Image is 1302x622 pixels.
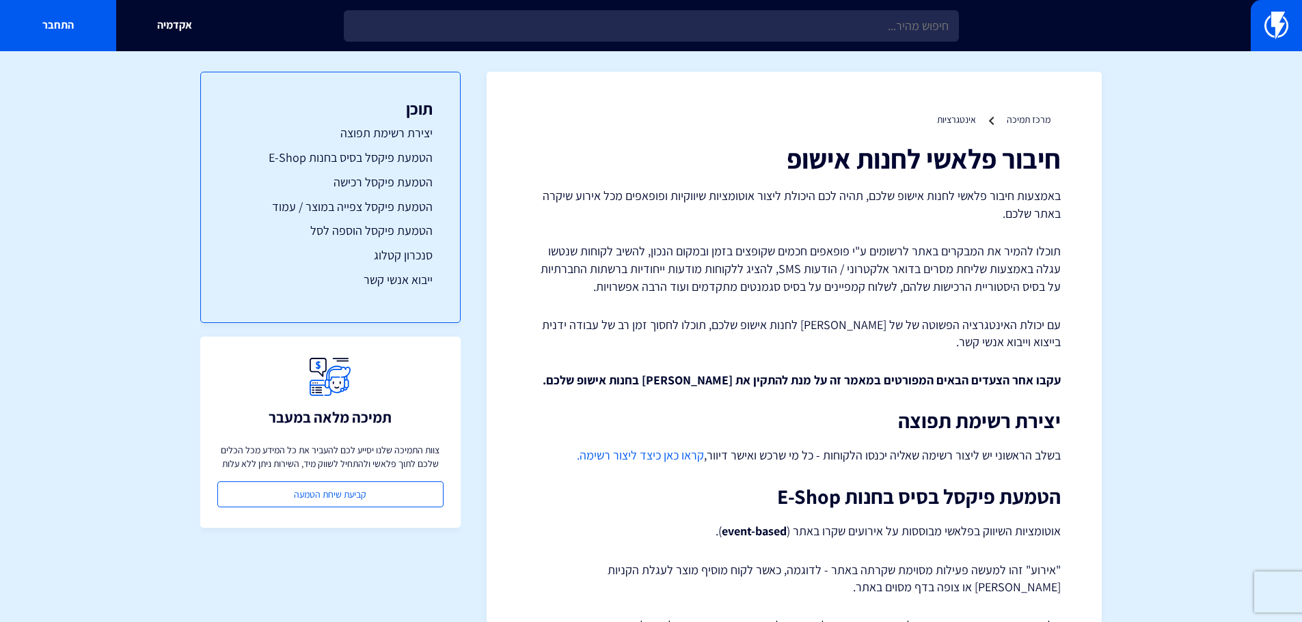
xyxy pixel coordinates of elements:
[228,173,433,191] a: הטמעת פיקסל רכישה
[344,10,959,42] input: חיפוש מהיר...
[228,271,433,289] a: ייבוא אנשי קשר
[228,246,433,264] a: סנכרון קטלוג
[228,100,433,117] h3: תוכן
[1007,113,1050,126] a: מרכז תמיכה
[528,316,1061,351] p: עם יכולת האינטגרציה הפשוטה של של [PERSON_NAME] לחנות אישופ שלכם, תוכלו לחסוך זמן רב של עבודה ידני...
[937,113,976,126] a: אינטגרציות
[228,222,433,240] a: הטמעת פיקסל הוספה לסל
[528,485,1061,508] h2: הטמעת פיקסל בסיס בחנות E-Shop
[528,446,1061,465] p: בשלב הראשוני יש ליצור רשימה שאליה יכנסו הלקוחות - כל מי שרכש ואישר דיוור,
[528,187,1061,222] p: באמצעות חיבור פלאשי לחנות אישופ שלכם, תהיה לכם היכולת ליצור אוטומציות שיווקיות ופופאפים מכל אירוע...
[528,522,1061,541] p: אוטומציות השיווק בפלאשי מבוססות על אירועים שקרו באתר ( ).
[528,143,1061,173] h1: חיבור פלאשי לחנות אישופ
[722,523,787,539] strong: event-based
[269,409,392,425] h3: תמיכה מלאה במעבר
[228,149,433,167] a: הטמעת פיקסל בסיס בחנות E-Shop
[543,372,1061,388] strong: עקבו אחר הצעדים הבאים המפורטים במאמר זה על מנת להתקין את [PERSON_NAME] בחנות אישופ שלכם.
[228,198,433,216] a: הטמעת פיקסל צפייה במוצר / עמוד
[528,242,1061,295] p: תוכלו להמיר את המבקרים באתר לרשומים ע"י פופאפים חכמים שקופצים בזמן ובמקום הנכון, להשיב לקוחות שנט...
[528,561,1061,596] p: "אירוע" זהו למעשה פעילות מסוימת שקרתה באתר - לדוגמה, כאשר לקוח מוסיף מוצר לעגלת הקניות [PERSON_NA...
[217,481,444,507] a: קביעת שיחת הטמעה
[217,443,444,470] p: צוות התמיכה שלנו יסייע לכם להעביר את כל המידע מכל הכלים שלכם לתוך פלאשי ולהתחיל לשווק מיד, השירות...
[528,410,1061,432] h2: יצירת רשימת תפוצה
[577,447,704,463] a: קראו כאן כיצד ליצור רשימה.
[228,124,433,142] a: יצירת רשימת תפוצה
